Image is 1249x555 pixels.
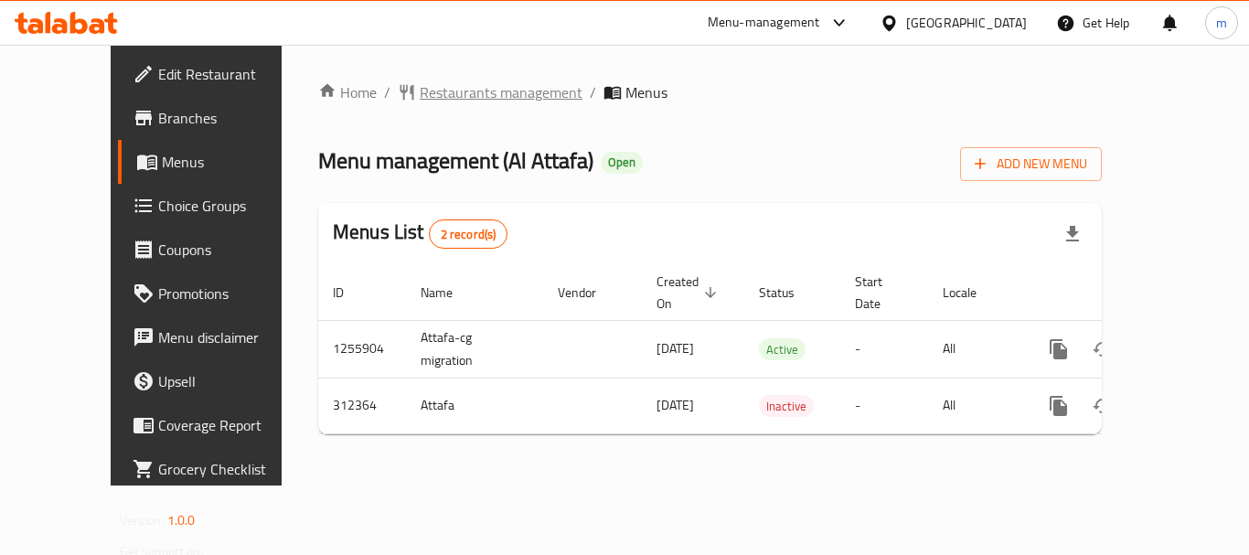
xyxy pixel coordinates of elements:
span: Edit Restaurant [158,63,304,85]
a: Edit Restaurant [118,52,319,96]
a: Coverage Report [118,403,319,447]
a: Menus [118,140,319,184]
button: more [1037,384,1081,428]
div: Open [601,152,643,174]
span: Restaurants management [420,81,582,103]
span: Version: [120,508,165,532]
th: Actions [1022,265,1227,321]
td: Attafa [406,378,543,433]
span: [DATE] [657,393,694,417]
a: Upsell [118,359,319,403]
span: Active [759,339,806,360]
span: 2 record(s) [430,226,507,243]
td: All [928,320,1022,378]
a: Promotions [118,272,319,315]
span: Branches [158,107,304,129]
div: Inactive [759,395,814,417]
li: / [384,81,390,103]
span: Status [759,282,818,304]
a: Coupons [118,228,319,272]
td: Attafa-cg migration [406,320,543,378]
td: 312364 [318,378,406,433]
span: Menus [625,81,667,103]
span: m [1216,13,1227,33]
span: Menus [162,151,304,173]
div: Menu-management [708,12,820,34]
button: Add New Menu [960,147,1102,181]
nav: breadcrumb [318,81,1102,103]
span: 1.0.0 [167,508,196,532]
td: - [840,320,928,378]
div: [GEOGRAPHIC_DATA] [906,13,1027,33]
li: / [590,81,596,103]
span: [DATE] [657,336,694,360]
a: Choice Groups [118,184,319,228]
a: Restaurants management [398,81,582,103]
span: Upsell [158,370,304,392]
button: Change Status [1081,384,1125,428]
span: Start Date [855,271,906,315]
span: Coupons [158,239,304,261]
span: Coverage Report [158,414,304,436]
span: Menu management ( Al Attafa ) [318,140,593,181]
span: Locale [943,282,1000,304]
div: Total records count [429,219,508,249]
table: enhanced table [318,265,1227,434]
span: Inactive [759,396,814,417]
div: Export file [1051,212,1094,256]
button: more [1037,327,1081,371]
span: Promotions [158,283,304,304]
td: - [840,378,928,433]
span: Menu disclaimer [158,326,304,348]
button: Change Status [1081,327,1125,371]
a: Home [318,81,377,103]
span: Add New Menu [975,153,1087,176]
a: Branches [118,96,319,140]
span: Open [601,155,643,170]
a: Menu disclaimer [118,315,319,359]
td: 1255904 [318,320,406,378]
td: All [928,378,1022,433]
h2: Menus List [333,219,507,249]
a: Grocery Checklist [118,447,319,491]
span: Created On [657,271,722,315]
span: ID [333,282,368,304]
div: Active [759,338,806,360]
span: Grocery Checklist [158,458,304,480]
span: Name [421,282,476,304]
span: Choice Groups [158,195,304,217]
span: Vendor [558,282,620,304]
